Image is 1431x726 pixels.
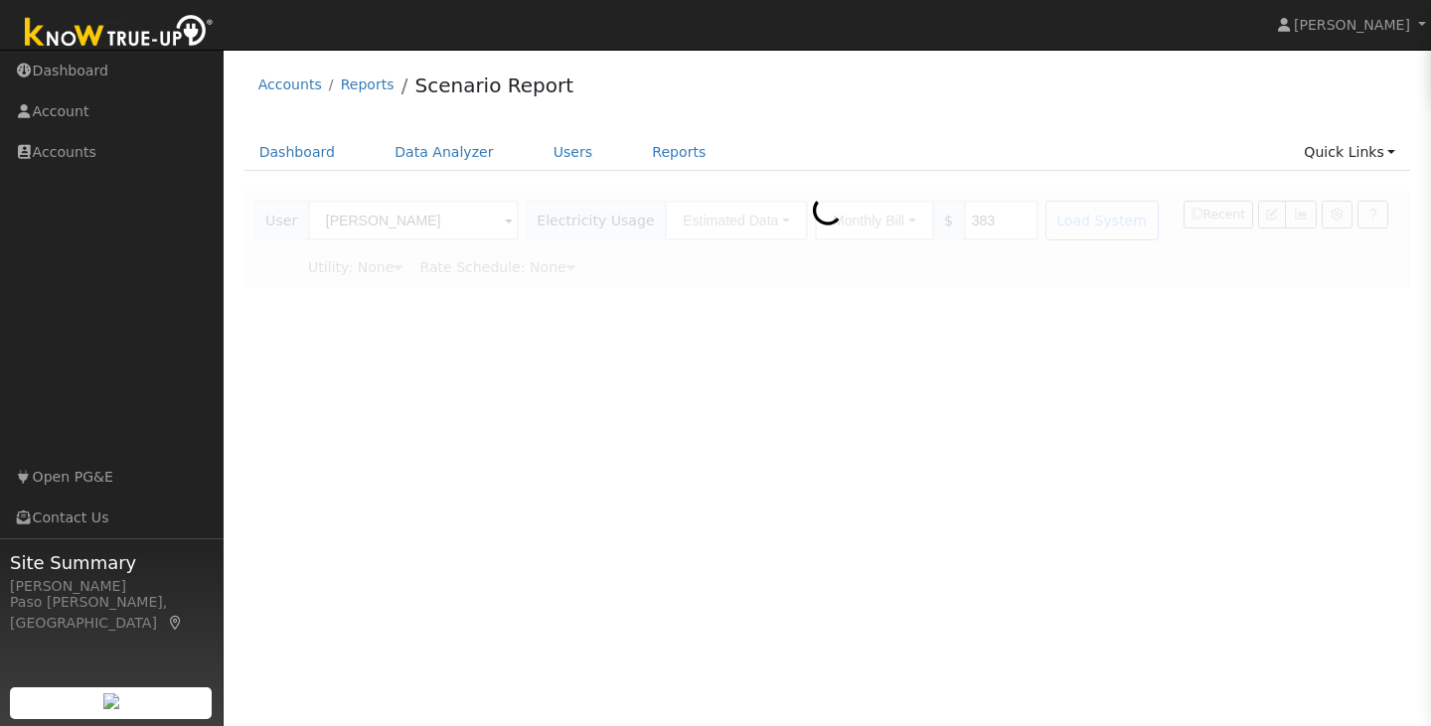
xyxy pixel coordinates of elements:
span: Site Summary [10,549,213,576]
a: Scenario Report [414,73,573,97]
a: Reports [637,134,720,171]
a: Dashboard [244,134,351,171]
a: Users [539,134,608,171]
div: [PERSON_NAME] [10,576,213,597]
a: Reports [341,76,395,92]
img: Know True-Up [15,11,224,56]
img: retrieve [103,693,119,709]
a: Accounts [258,76,322,92]
a: Quick Links [1289,134,1410,171]
a: Data Analyzer [380,134,509,171]
div: Paso [PERSON_NAME], [GEOGRAPHIC_DATA] [10,592,213,634]
a: Map [167,615,185,631]
span: [PERSON_NAME] [1294,17,1410,33]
